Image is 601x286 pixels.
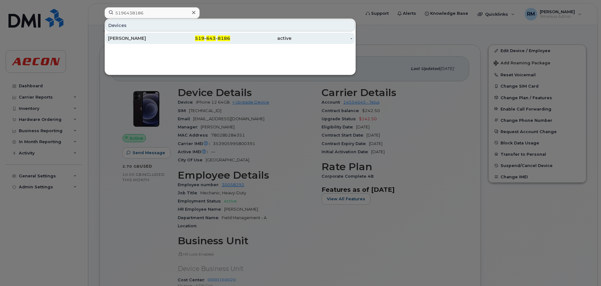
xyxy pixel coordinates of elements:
a: [PERSON_NAME]519-643-8186active- [106,33,355,44]
div: active [230,35,291,41]
div: - [291,35,353,41]
span: 643 [206,35,216,41]
span: 8186 [218,35,230,41]
div: - - [169,35,230,41]
span: 519 [195,35,204,41]
div: [PERSON_NAME] [108,35,169,41]
input: Find something... [105,7,200,19]
div: Devices [106,19,355,31]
